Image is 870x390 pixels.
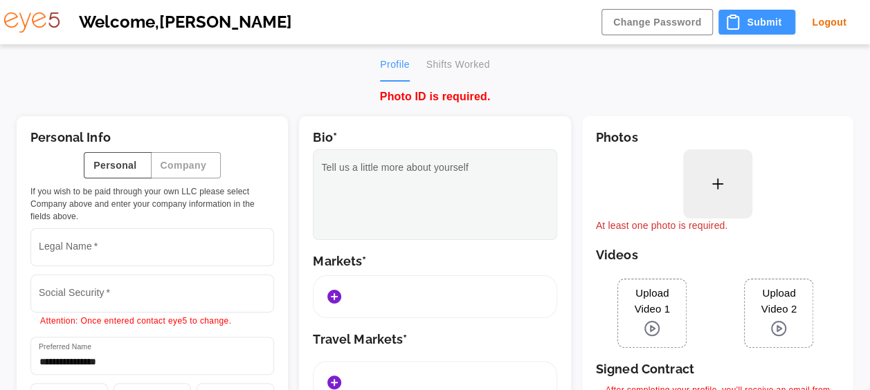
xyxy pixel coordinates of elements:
button: Profile [380,48,409,82]
button: Personal [84,152,151,179]
h6: Videos [596,248,840,263]
button: Change Password [601,9,713,36]
img: eye5 [4,12,60,32]
h6: Markets* [313,254,556,269]
h5: Welcome, [PERSON_NAME] [79,12,582,32]
span: Attention: Once entered contact eye5 to change. [40,316,231,326]
h6: Travel Markets* [313,332,556,347]
button: Submit [718,10,795,35]
label: Preferred Name [39,342,91,352]
span: Upload Video 2 [752,286,806,317]
h6: Signed Contract [596,362,840,377]
span: If you wish to be paid through your own LLC please select Company above and enter your company in... [30,185,274,223]
h6: Photos [596,130,840,145]
button: Add Markets [320,283,348,310]
span: Upload Video 1 [625,286,679,317]
h6: Personal Info [30,130,274,145]
p: At least one photo is required. [596,219,840,234]
div: outlined button group [30,152,274,179]
div: Photo ID is required. [6,77,853,105]
button: Company [151,152,221,179]
button: Logout [801,10,858,35]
